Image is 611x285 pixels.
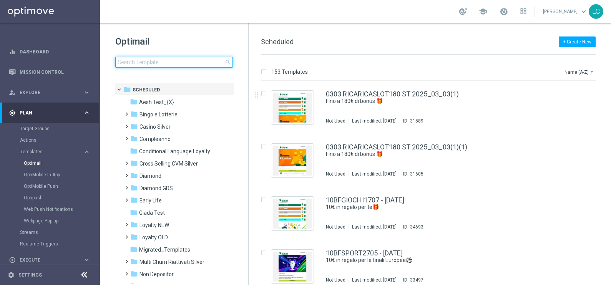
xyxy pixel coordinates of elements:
[139,160,198,167] span: Cross Selling CVM Silver
[410,171,423,177] div: 31605
[130,135,138,142] i: folder
[589,4,603,19] div: LC
[139,222,169,229] span: Loyalty NEW
[253,134,609,187] div: Press SPACE to select this row.
[273,93,312,123] img: 31589.jpeg
[253,81,609,134] div: Press SPACE to select this row.
[326,98,545,105] a: Fino a 180€ di bonus 🎁​
[18,273,42,277] a: Settings
[20,241,80,247] a: Realtime Triggers
[24,218,80,224] a: Webpage Pop-up
[24,172,80,178] a: OptiMobile In-App
[20,258,83,262] span: Execute
[83,148,90,156] i: keyboard_arrow_right
[139,99,174,106] span: Aesh Test_{X}
[410,277,423,283] div: 33497
[139,148,210,155] span: Conditional Language Loyalty
[133,86,160,93] span: Scheduled
[9,89,83,96] div: Explore
[130,98,138,106] i: folder
[20,149,75,154] span: Templates
[9,109,16,116] i: gps_fixed
[24,215,99,227] div: Webpage Pop-up
[139,246,190,253] span: Migrated_Templates
[326,204,545,211] a: 10€ in regalo per te🎁
[8,89,91,96] button: person_search Explore keyboard_arrow_right
[24,160,80,166] a: Optimail
[130,209,138,216] i: folder
[83,89,90,96] i: keyboard_arrow_right
[24,204,99,215] div: Web Push Notifications
[579,7,588,16] span: keyboard_arrow_down
[20,149,91,155] button: Templates keyboard_arrow_right
[273,199,312,229] img: 34693.jpeg
[589,69,595,75] i: arrow_drop_down
[326,204,563,211] div: 10€ in regalo per te🎁
[8,49,91,55] div: equalizer Dashboard
[20,126,80,132] a: Target Groups
[400,118,423,124] div: ID:
[326,151,563,158] div: Fino a 180€ di bonus 🎁​
[326,144,467,151] a: 0303 RICARICASLOT180 ST 2025_03_03(1)(1)
[349,171,400,177] div: Last modified: [DATE]
[400,277,423,283] div: ID:
[20,123,99,134] div: Target Groups
[9,109,83,116] div: Plan
[9,89,16,96] i: person_search
[225,59,231,65] span: search
[130,123,138,130] i: folder
[400,171,423,177] div: ID:
[24,206,80,212] a: Web Push Notifications
[326,277,345,283] div: Not Used
[326,171,345,177] div: Not Used
[8,110,91,116] div: gps_fixed Plan keyboard_arrow_right
[130,245,138,253] i: folder
[139,172,161,179] span: Diamond
[326,257,545,264] a: 10€ in regalo per le finali Europee⚽
[9,257,16,263] i: play_circle_outline
[326,250,403,257] a: 10BFSPORT2705 - [DATE]
[326,257,563,264] div: 10€ in regalo per le finali Europee⚽
[20,90,83,95] span: Explore
[130,196,138,204] i: folder
[253,187,609,240] div: Press SPACE to select this row.
[326,197,404,204] a: 10BFGIOCHI1707 - [DATE]
[273,252,312,282] img: 33497.jpeg
[20,149,83,154] div: Templates
[326,91,459,98] a: 0303 RICARICASLOT180 ST 2025_03_03(1)
[123,86,131,93] i: folder
[542,6,589,17] a: [PERSON_NAME]keyboard_arrow_down
[24,183,80,189] a: OptiMobile Push
[349,118,400,124] div: Last modified: [DATE]
[9,257,83,263] div: Execute
[410,118,423,124] div: 31589
[24,192,99,204] div: Optipush
[20,227,99,238] div: Streams
[9,48,16,55] i: equalizer
[326,151,545,158] a: Fino a 180€ di bonus 🎁​
[130,270,138,278] i: folder
[24,157,99,169] div: Optimail
[130,110,138,118] i: folder
[349,277,400,283] div: Last modified: [DATE]
[130,221,138,229] i: folder
[400,224,423,230] div: ID:
[326,224,345,230] div: Not Used
[326,98,563,105] div: Fino a 180€ di bonus 🎁​
[8,257,91,263] button: play_circle_outline Execute keyboard_arrow_right
[9,41,90,62] div: Dashboard
[130,233,138,241] i: folder
[139,111,178,118] span: Bingo e Lotterie
[115,35,233,48] h1: Optimail
[564,67,596,76] button: Name (A-Z)arrow_drop_down
[20,134,99,146] div: Actions
[326,118,345,124] div: Not Used
[271,68,308,75] p: 153 Templates
[8,69,91,75] button: Mission Control
[8,272,15,278] i: settings
[139,136,171,142] span: Compleanno
[20,137,80,143] a: Actions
